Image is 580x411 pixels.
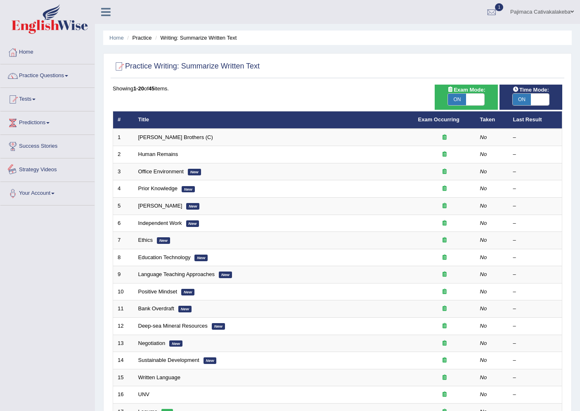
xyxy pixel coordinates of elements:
[513,236,558,244] div: –
[113,85,562,92] div: Showing of items.
[513,374,558,382] div: –
[513,134,558,142] div: –
[480,340,487,346] em: No
[113,317,134,335] td: 12
[480,357,487,363] em: No
[138,185,178,191] a: Prior Knowledge
[178,306,192,312] em: New
[0,182,95,203] a: Your Account
[513,151,558,158] div: –
[188,169,201,175] em: New
[113,300,134,318] td: 11
[418,271,471,279] div: Exam occurring question
[113,283,134,300] td: 10
[113,129,134,146] td: 1
[113,111,134,129] th: #
[418,236,471,244] div: Exam occurring question
[480,254,487,260] em: No
[109,35,124,41] a: Home
[138,374,180,380] a: Written Language
[138,220,182,226] a: Independent Work
[480,271,487,277] em: No
[480,134,487,140] em: No
[138,203,182,209] a: [PERSON_NAME]
[418,322,471,330] div: Exam occurring question
[513,271,558,279] div: –
[181,289,194,295] em: New
[138,271,215,277] a: Language Teaching Approaches
[149,85,154,92] b: 45
[138,305,174,312] a: Bank Overdraft
[480,391,487,397] em: No
[480,323,487,329] em: No
[182,186,195,193] em: New
[418,151,471,158] div: Exam occurring question
[448,94,466,105] span: ON
[418,374,471,382] div: Exam occurring question
[484,94,502,105] span: OFF
[513,254,558,262] div: –
[113,232,134,249] td: 7
[186,203,199,210] em: New
[138,237,153,243] a: Ethics
[0,111,95,132] a: Predictions
[113,335,134,352] td: 13
[194,255,208,261] em: New
[480,185,487,191] em: No
[113,352,134,369] td: 14
[418,305,471,313] div: Exam occurring question
[418,220,471,227] div: Exam occurring question
[513,391,558,399] div: –
[513,322,558,330] div: –
[513,220,558,227] div: –
[418,185,471,193] div: Exam occurring question
[513,305,558,313] div: –
[495,3,503,11] span: 1
[219,272,232,278] em: New
[113,369,134,386] td: 15
[113,198,134,215] td: 5
[418,168,471,176] div: Exam occurring question
[138,151,178,157] a: Human Remains
[418,391,471,399] div: Exam occurring question
[138,340,166,346] a: Negotiation
[113,249,134,266] td: 8
[133,85,144,92] b: 1-20
[138,168,184,175] a: Office Environment
[480,237,487,243] em: No
[513,185,558,193] div: –
[480,220,487,226] em: No
[113,146,134,163] td: 2
[157,237,170,244] em: New
[476,111,509,129] th: Taken
[480,288,487,295] em: No
[113,266,134,283] td: 9
[418,202,471,210] div: Exam occurring question
[418,357,471,364] div: Exam occurring question
[480,168,487,175] em: No
[204,357,217,364] em: New
[138,323,208,329] a: Deep-sea Mineral Resources
[480,374,487,380] em: No
[435,85,497,110] div: Show exams occurring in exams
[138,391,149,397] a: UNV
[113,60,260,73] h2: Practice Writing: Summarize Written Text
[0,41,95,61] a: Home
[513,357,558,364] div: –
[138,288,178,295] a: Positive Mindset
[186,220,199,227] em: New
[418,134,471,142] div: Exam occurring question
[113,386,134,404] td: 16
[212,323,225,330] em: New
[513,168,558,176] div: –
[418,254,471,262] div: Exam occurring question
[0,64,95,85] a: Practice Questions
[113,163,134,180] td: 3
[0,158,95,179] a: Strategy Videos
[125,34,152,42] li: Practice
[138,357,199,363] a: Sustainable Development
[509,85,552,94] span: Time Mode:
[138,134,213,140] a: [PERSON_NAME] Brothers (C)
[418,116,459,123] a: Exam Occurring
[0,135,95,156] a: Success Stories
